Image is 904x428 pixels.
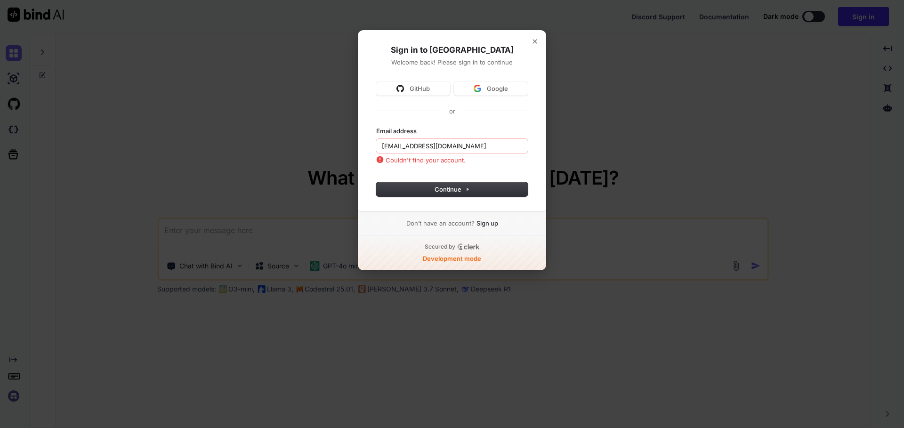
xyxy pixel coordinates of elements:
h1: Sign in to [GEOGRAPHIC_DATA] [376,45,528,56]
a: Clerk logo [457,243,480,250]
img: Sign in with GitHub [396,85,404,92]
button: Sign in with GoogleGoogle [454,81,528,96]
input: Enter your email address [376,139,528,153]
button: Sign in with GitHubGitHub [376,81,450,96]
p: Development mode [423,254,481,263]
span: Continue [435,185,470,194]
label: Email address [376,127,417,135]
img: Sign in with Google [474,85,481,92]
p: or [449,107,455,115]
button: Close modal [527,33,543,49]
button: Continue [376,182,528,196]
span: Don’t have an account? [406,219,475,227]
span: Google [487,84,508,93]
p: Secured by [425,243,455,250]
a: Sign up [476,219,498,227]
p: Couldn't find your account. [376,156,466,164]
span: GitHub [410,84,430,93]
p: Welcome back! Please sign in to continue [376,58,528,66]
